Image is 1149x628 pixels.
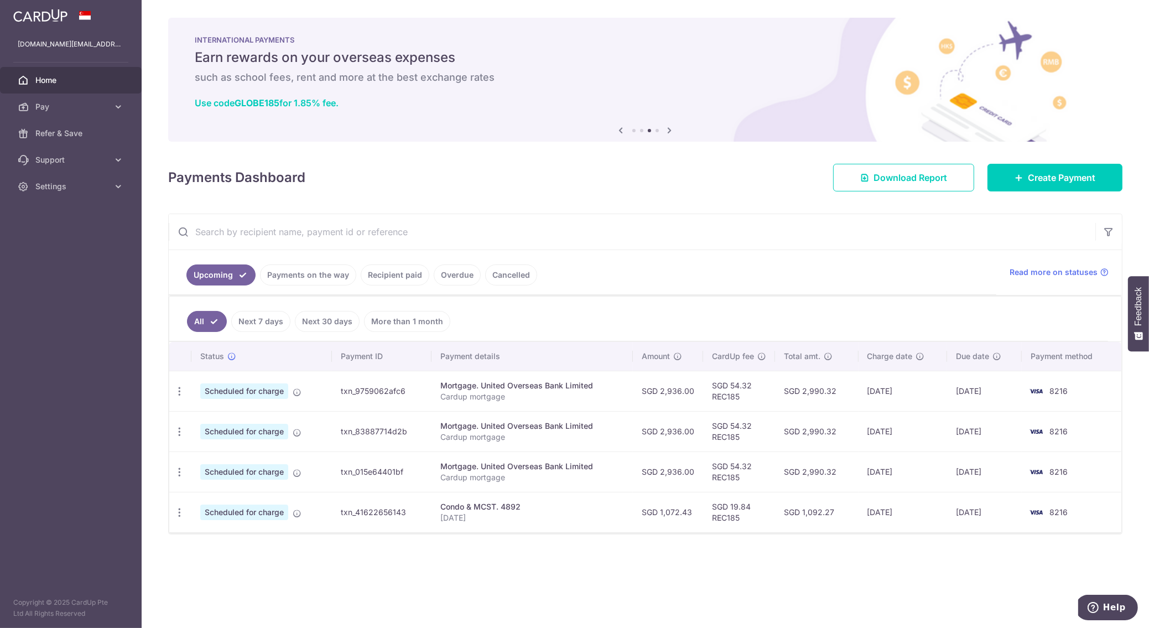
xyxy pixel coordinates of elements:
a: Cancelled [485,264,537,286]
p: INTERNATIONAL PAYMENTS [195,35,1096,44]
b: GLOBE185 [235,97,279,108]
td: [DATE] [859,492,948,532]
h6: such as school fees, rent and more at the best exchange rates [195,71,1096,84]
input: Search by recipient name, payment id or reference [169,214,1095,250]
img: Bank Card [1025,425,1047,438]
span: Read more on statuses [1010,267,1098,278]
a: Download Report [833,164,974,191]
span: 8216 [1049,386,1068,396]
td: SGD 2,990.32 [775,371,858,411]
div: Mortgage. United Overseas Bank Limited [440,380,624,391]
th: Payment method [1022,342,1121,371]
span: Refer & Save [35,128,108,139]
iframe: Opens a widget where you can find more information [1078,595,1138,622]
td: [DATE] [859,451,948,492]
span: Scheduled for charge [200,424,288,439]
span: Total amt. [784,351,820,362]
div: Mortgage. United Overseas Bank Limited [440,421,624,432]
span: Support [35,154,108,165]
td: SGD 2,936.00 [633,451,703,492]
td: SGD 19.84 REC185 [703,492,775,532]
div: Mortgage. United Overseas Bank Limited [440,461,624,472]
a: Overdue [434,264,481,286]
a: Recipient paid [361,264,429,286]
td: SGD 1,092.27 [775,492,858,532]
p: [DOMAIN_NAME][EMAIL_ADDRESS][DOMAIN_NAME] [18,39,124,50]
td: SGD 54.32 REC185 [703,371,775,411]
a: Read more on statuses [1010,267,1109,278]
td: SGD 2,990.32 [775,451,858,492]
span: Due date [956,351,989,362]
span: 8216 [1049,427,1068,436]
div: Condo & MCST. 4892 [440,501,624,512]
td: [DATE] [947,492,1022,532]
a: More than 1 month [364,311,450,332]
span: Pay [35,101,108,112]
td: txn_41622656143 [332,492,431,532]
h5: Earn rewards on your overseas expenses [195,49,1096,66]
td: SGD 2,936.00 [633,371,703,411]
span: Download Report [874,171,947,184]
p: [DATE] [440,512,624,523]
img: CardUp [13,9,67,22]
th: Payment ID [332,342,431,371]
a: Use codeGLOBE185for 1.85% fee. [195,97,339,108]
td: SGD 54.32 REC185 [703,451,775,492]
span: Scheduled for charge [200,464,288,480]
td: txn_9759062afc6 [332,371,431,411]
td: [DATE] [859,411,948,451]
span: Amount [642,351,670,362]
td: [DATE] [947,411,1022,451]
span: Charge date [867,351,913,362]
span: 8216 [1049,467,1068,476]
td: [DATE] [947,371,1022,411]
a: Payments on the way [260,264,356,286]
img: Bank Card [1025,506,1047,519]
span: Feedback [1134,287,1143,326]
td: [DATE] [947,451,1022,492]
p: Cardup mortgage [440,432,624,443]
span: Status [200,351,224,362]
h4: Payments Dashboard [168,168,305,188]
a: Create Payment [987,164,1122,191]
a: Next 7 days [231,311,290,332]
td: [DATE] [859,371,948,411]
th: Payment details [431,342,633,371]
button: Feedback - Show survey [1128,276,1149,351]
a: Next 30 days [295,311,360,332]
img: Bank Card [1025,465,1047,479]
span: Scheduled for charge [200,505,288,520]
td: txn_83887714d2b [332,411,431,451]
p: Cardup mortgage [440,391,624,402]
a: All [187,311,227,332]
span: CardUp fee [712,351,754,362]
img: Bank Card [1025,385,1047,398]
a: Upcoming [186,264,256,286]
td: SGD 1,072.43 [633,492,703,532]
span: Create Payment [1028,171,1095,184]
span: Home [35,75,108,86]
td: txn_015e64401bf [332,451,431,492]
td: SGD 54.32 REC185 [703,411,775,451]
p: Cardup mortgage [440,472,624,483]
td: SGD 2,936.00 [633,411,703,451]
td: SGD 2,990.32 [775,411,858,451]
span: Scheduled for charge [200,383,288,399]
img: International Payment Banner [168,18,1122,142]
span: Settings [35,181,108,192]
span: 8216 [1049,507,1068,517]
